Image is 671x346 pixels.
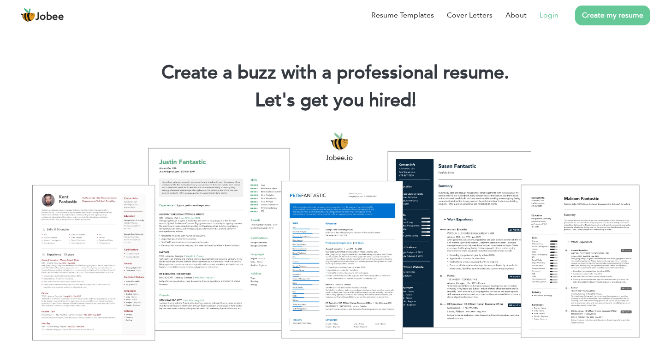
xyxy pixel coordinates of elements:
[21,8,64,23] a: Jobee
[447,10,493,21] a: Cover Letters
[300,88,416,113] span: get you hired!
[21,8,36,23] img: jobee.io
[575,6,650,25] a: Create my resume
[505,10,527,21] a: About
[14,61,657,85] h1: Create a buzz with a professional resume.
[36,12,64,22] span: Jobee
[412,88,416,113] span: |
[540,10,558,21] a: Login
[14,89,657,113] h2: Let's
[371,10,434,21] a: Resume Templates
